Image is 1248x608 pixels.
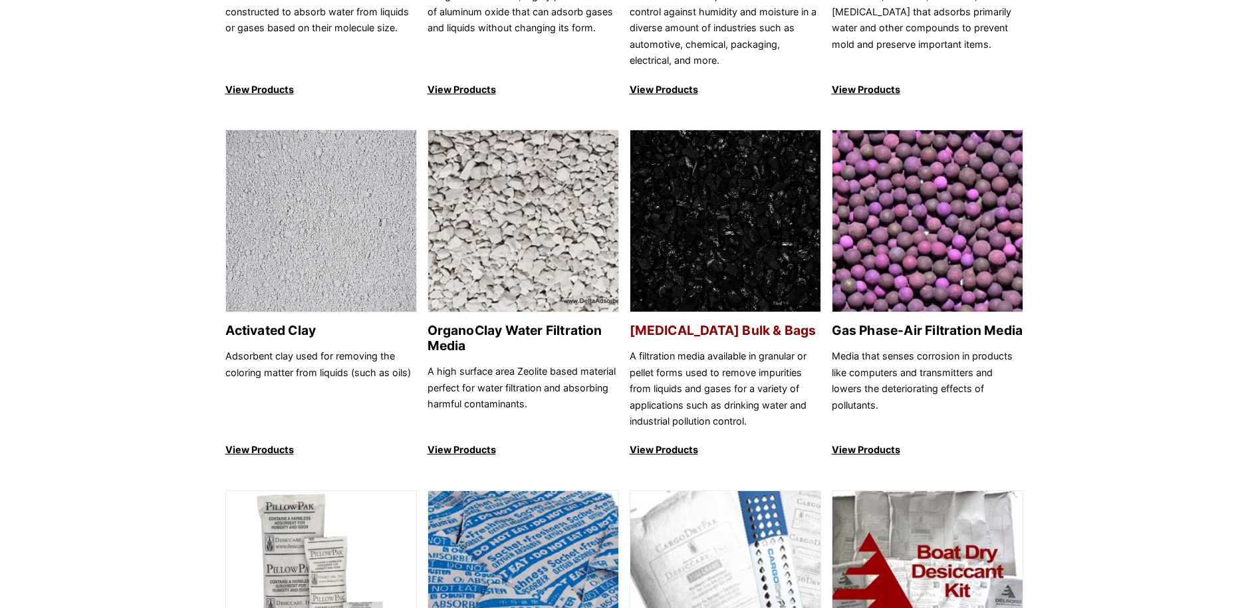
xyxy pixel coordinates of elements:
[832,130,1023,458] a: Gas Phase-Air Filtration Media Gas Phase-Air Filtration Media Media that senses corrosion in prod...
[428,442,619,458] p: View Products
[225,442,417,458] p: View Products
[225,82,417,98] p: View Products
[225,130,417,458] a: Activated Clay Activated Clay Adsorbent clay used for removing the coloring matter from liquids (...
[428,82,619,98] p: View Products
[428,323,619,354] h2: OrganoClay Water Filtration Media
[630,82,821,98] p: View Products
[428,363,619,429] p: A high surface area Zeolite based material perfect for water filtration and absorbing harmful con...
[832,130,1023,313] img: Gas Phase-Air Filtration Media
[428,130,619,458] a: OrganoClay Water Filtration Media OrganoClay Water Filtration Media A high surface area Zeolite b...
[832,442,1023,458] p: View Products
[630,130,820,313] img: Activated Carbon Bulk & Bags
[832,82,1023,98] p: View Products
[428,130,618,313] img: OrganoClay Water Filtration Media
[225,348,417,429] p: Adsorbent clay used for removing the coloring matter from liquids (such as oils)
[225,323,417,338] h2: Activated Clay
[832,348,1023,429] p: Media that senses corrosion in products like computers and transmitters and lowers the deteriorat...
[630,323,821,338] h2: [MEDICAL_DATA] Bulk & Bags
[630,348,821,429] p: A filtration media available in granular or pellet forms used to remove impurities from liquids a...
[832,323,1023,338] h2: Gas Phase-Air Filtration Media
[630,130,821,458] a: Activated Carbon Bulk & Bags [MEDICAL_DATA] Bulk & Bags A filtration media available in granular ...
[630,442,821,458] p: View Products
[226,130,416,313] img: Activated Clay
